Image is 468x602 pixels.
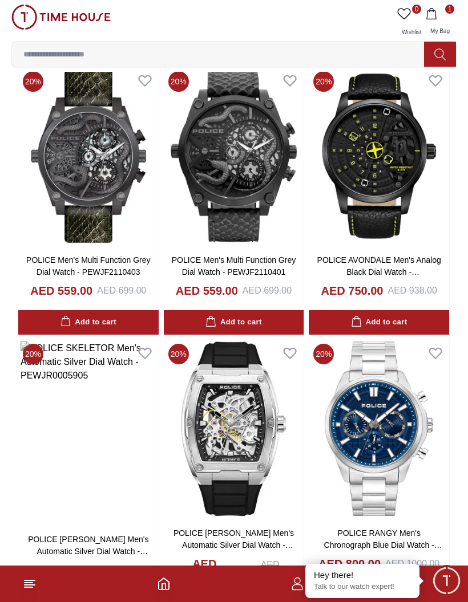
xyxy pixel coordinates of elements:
span: 20 % [168,344,189,364]
span: My Bag [426,28,454,34]
span: 0 [412,5,421,14]
img: POLICE AVONDALE Men's Analog Black Dial Watch - PEWJA0022101-WW [309,67,449,246]
a: POLICE [PERSON_NAME] Men's Automatic Silver Dial Watch - PEWJR0005905 [28,535,148,568]
img: ... [11,5,111,30]
div: Chat Widget [431,565,462,596]
div: AED 699.00 [97,284,146,298]
div: AED 699.00 [243,284,292,298]
div: Hey there! [314,570,411,581]
a: POLICE [PERSON_NAME] Men's Automatic Silver Dial Watch - PEWJR0005902 [174,528,294,562]
h4: AED 750.00 [321,283,384,299]
span: 20 % [23,344,43,364]
div: Add to cart [351,316,407,329]
img: POLICE SKELETOR Men's Automatic Silver Dial Watch - PEWJR0005902 [164,339,304,518]
a: POLICE AVONDALE Men's Analog Black Dial Watch - PEWJA0022101-WW [317,255,441,288]
button: Add to cart [18,310,159,335]
h4: AED 1200.00 [25,562,93,594]
div: Add to cart [60,316,116,329]
div: AED 938.00 [388,284,437,298]
span: Wishlist [397,29,426,35]
h4: AED 559.00 [30,283,92,299]
p: Talk to our watch expert! [314,582,411,592]
img: POLICE Men's Multi Function Grey Dial Watch - PEWJF2110401 [164,67,304,246]
span: 20 % [313,71,334,92]
h4: AED 800.00 [318,556,381,572]
span: 20 % [168,71,189,92]
button: 1My Bag [423,5,457,41]
img: POLICE SKELETOR Men's Automatic Silver Dial Watch - PEWJR0005905 [18,339,159,524]
h4: AED 559.00 [176,283,238,299]
div: AED 1000.00 [385,557,439,571]
span: 1 [445,5,454,14]
div: AED 1375.00 [243,558,297,585]
img: POLICE Men's Multi Function Grey Dial Watch - PEWJF2110403 [18,67,159,246]
button: Add to cart [309,310,449,335]
a: POLICE Men's Multi Function Grey Dial Watch - PEWJF2110401 [172,255,296,276]
span: 20 % [23,71,43,92]
div: Add to cart [205,316,261,329]
a: POLICE Men's Multi Function Grey Dial Watch - PEWJF2110403 [26,255,150,276]
a: Home [157,577,171,591]
div: AED 1500.00 [98,564,151,592]
button: Add to cart [164,310,304,335]
span: 20 % [313,344,334,364]
a: POLICE RANGY Men's Chronograph Blue Dial Watch - PEWJK0021004 [324,528,442,562]
img: POLICE RANGY Men's Chronograph Blue Dial Watch - PEWJK0021004 [309,339,449,518]
a: 0Wishlist [395,5,423,41]
h4: AED 1100.00 [171,556,239,588]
